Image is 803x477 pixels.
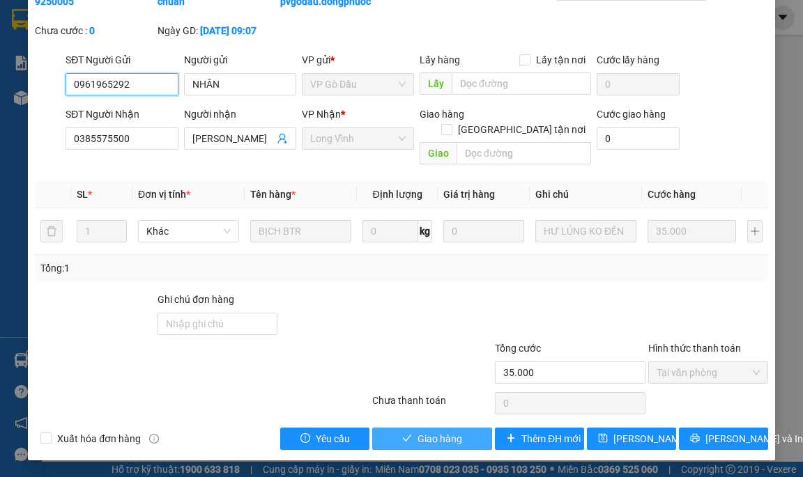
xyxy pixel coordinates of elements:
span: Lấy hàng [420,54,460,65]
input: Cước giao hàng [597,127,680,150]
span: Tổng cước [495,343,541,354]
span: user-add [277,133,288,144]
span: Yêu cầu [316,431,350,446]
div: SĐT Người Gửi [66,52,178,68]
button: save[PERSON_NAME] thay đổi [587,428,676,450]
span: SL [77,189,88,200]
span: Bến xe [GEOGRAPHIC_DATA] [110,22,188,40]
img: logo [5,8,67,70]
span: printer [690,433,700,444]
span: Giá trị hàng [443,189,495,200]
span: VP Nhận [302,109,341,120]
button: plus [747,220,763,242]
span: Giao hàng [418,431,462,446]
input: Ghi Chú [535,220,636,242]
button: plusThêm ĐH mới [495,428,584,450]
span: info-circle [149,434,159,444]
button: printer[PERSON_NAME] và In [679,428,768,450]
label: Ghi chú đơn hàng [158,294,234,305]
input: Dọc đường [452,72,591,95]
b: [DATE] 09:07 [200,25,257,36]
input: Dọc đường [457,142,591,164]
span: Tên hàng [250,189,296,200]
div: Chưa cước : [35,23,155,38]
label: Cước lấy hàng [597,54,659,65]
b: 0 [89,25,95,36]
span: Định lượng [372,189,422,200]
span: save [598,433,608,444]
div: Tổng: 1 [40,260,311,276]
span: VPLV1209250001 [70,88,145,99]
span: check [402,433,412,444]
div: Người nhận [184,107,296,122]
div: SĐT Người Nhận [66,107,178,122]
input: VD: Bàn, Ghế [250,220,351,242]
span: Giao hàng [420,109,464,120]
label: Cước giao hàng [597,109,666,120]
button: exclamation-circleYêu cầu [280,428,369,450]
span: Đơn vị tính [138,189,190,200]
div: Chưa thanh toán [371,393,494,417]
span: Cước hàng [648,189,696,200]
span: Giao [420,142,457,164]
span: Khác [146,221,231,242]
input: Cước lấy hàng [597,73,680,95]
span: [PERSON_NAME] thay đổi [613,431,725,446]
input: 0 [443,220,524,242]
span: Long Vĩnh [310,128,406,149]
span: In ngày: [4,101,85,109]
div: Ngày GD: [158,23,277,38]
div: VP gửi [302,52,414,68]
span: Hotline: 19001152 [110,62,171,70]
input: 0 [648,220,736,242]
span: Lấy tận nơi [530,52,591,68]
input: Ghi chú đơn hàng [158,313,277,335]
span: [PERSON_NAME] và In [705,431,803,446]
span: plus [506,433,516,444]
span: Thêm ĐH mới [521,431,581,446]
button: delete [40,220,63,242]
span: exclamation-circle [300,433,310,444]
span: Lấy [420,72,452,95]
span: Xuất hóa đơn hàng [52,431,146,446]
span: ----------------------------------------- [38,75,171,86]
span: 01 Võ Văn Truyện, KP.1, Phường 2 [110,42,192,59]
strong: ĐỒNG PHƯỚC [110,8,191,19]
label: Hình thức thanh toán [648,343,741,354]
span: 08:14:08 [DATE] [31,101,85,109]
span: kg [418,220,432,242]
div: Người gửi [184,52,296,68]
span: VP Gò Dầu [310,74,406,95]
button: checkGiao hàng [372,428,492,450]
th: Ghi chú [530,181,642,208]
span: [PERSON_NAME]: [4,90,145,98]
span: [GEOGRAPHIC_DATA] tận nơi [452,122,591,137]
span: Tại văn phòng [657,362,760,383]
